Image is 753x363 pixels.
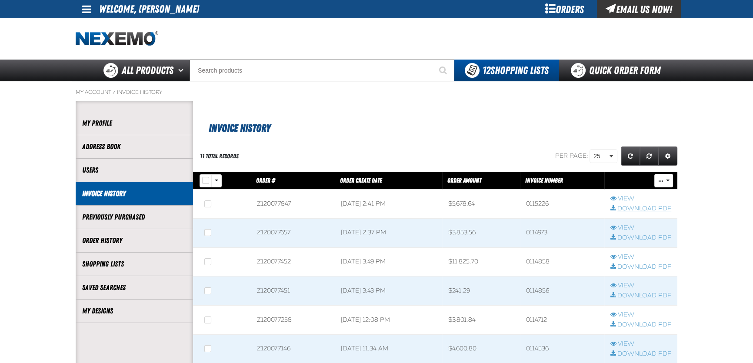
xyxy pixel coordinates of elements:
[610,224,671,232] a: View row action
[604,172,677,190] th: Row actions
[442,247,520,276] td: $11,825.70
[256,177,275,184] a: Order #
[82,118,187,128] a: My Profile
[658,147,677,166] a: Expand or Collapse Grid Settings
[76,89,677,96] nav: Breadcrumbs
[447,177,481,184] a: Order Amount
[82,306,187,316] a: My Designs
[209,122,270,134] span: Invoice History
[175,60,190,81] button: Open All Products pages
[82,189,187,199] a: Invoice History
[621,147,640,166] a: Refresh grid action
[76,89,111,96] a: My Account
[610,292,671,300] a: Download PDF row action
[122,63,173,78] span: All Products
[483,64,490,77] strong: 12
[200,152,239,160] div: 11 total records
[82,259,187,269] a: Shopping Lists
[113,89,116,96] span: /
[520,306,604,335] td: 0114712
[610,195,671,203] a: View row action
[640,147,659,166] a: Reset grid action
[610,263,671,271] a: Download PDF row action
[442,276,520,306] td: $241.29
[658,179,663,184] span: ...
[442,306,520,335] td: $3,801.84
[555,152,588,160] span: Per page:
[610,321,671,329] a: Download PDF row action
[442,218,520,247] td: $3,853.56
[335,247,442,276] td: [DATE] 3:49 PM
[520,190,604,219] td: 0115226
[520,247,604,276] td: 0114858
[654,174,673,187] button: Mass Actions
[442,190,520,219] td: $5,678.64
[76,31,158,47] img: Nexemo logo
[251,276,335,306] td: Z120077451
[454,60,559,81] button: You have 12 Shopping Lists. Open to view details
[610,234,671,242] a: Download PDF row action
[251,190,335,219] td: Z120077847
[610,350,671,358] a: Download PDF row action
[117,89,162,96] a: Invoice History
[593,152,607,161] span: 25
[82,142,187,152] a: Address Book
[335,190,442,219] td: [DATE] 2:41 PM
[335,218,442,247] td: [DATE] 2:37 PM
[76,31,158,47] a: Home
[610,282,671,290] a: View row action
[340,177,382,184] a: Order Create Date
[251,218,335,247] td: Z120077657
[525,177,563,184] a: Invoice Number
[610,253,671,261] a: View row action
[82,283,187,293] a: Saved Searches
[82,212,187,222] a: Previously Purchased
[211,174,222,187] button: Rows selection options
[610,340,671,348] a: View row action
[251,306,335,335] td: Z120077258
[433,60,454,81] button: Start Searching
[82,165,187,175] a: Users
[483,64,549,77] span: Shopping Lists
[520,276,604,306] td: 0114856
[335,306,442,335] td: [DATE] 12:08 PM
[190,60,454,81] input: Search
[251,247,335,276] td: Z120077452
[559,60,677,81] a: Quick Order Form
[610,205,671,213] a: Download PDF row action
[610,311,671,319] a: View row action
[520,218,604,247] td: 0114973
[82,236,187,246] a: Order History
[335,276,442,306] td: [DATE] 3:43 PM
